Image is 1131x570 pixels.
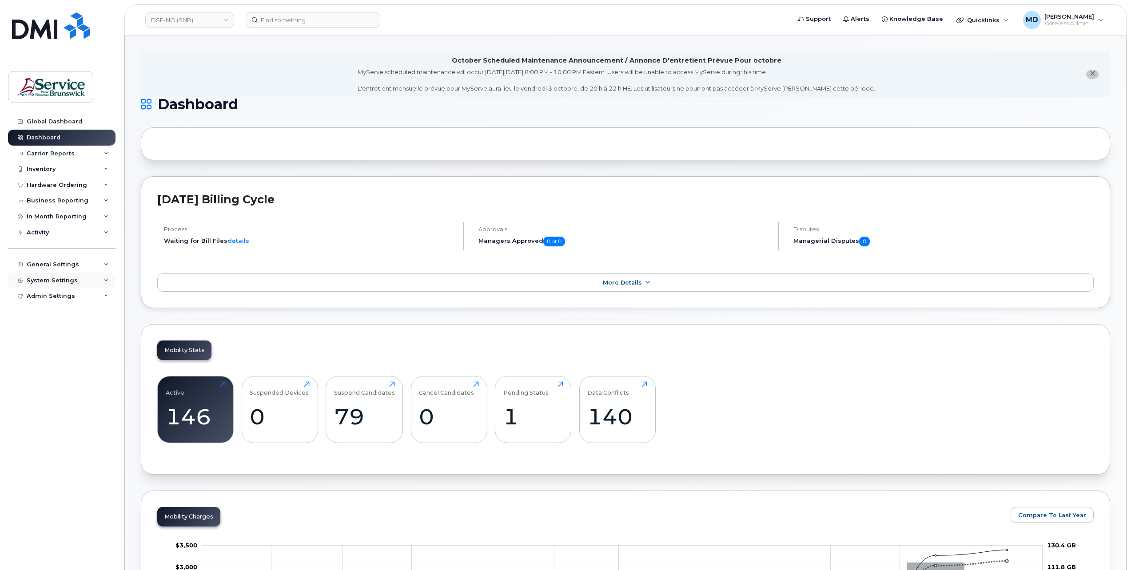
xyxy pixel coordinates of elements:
[587,381,629,396] div: Data Conflicts
[358,68,875,93] div: MyServe scheduled maintenance will occur [DATE][DATE] 8:00 PM - 10:00 PM Eastern. Users will be u...
[587,381,647,438] a: Data Conflicts140
[1047,542,1076,549] tspan: 130.4 GB
[419,381,479,438] a: Cancel Candidates0
[250,404,310,430] div: 0
[158,98,238,111] span: Dashboard
[503,404,563,430] div: 1
[859,237,870,246] span: 0
[164,226,456,233] h4: Process
[166,404,226,430] div: 146
[793,237,1094,246] h5: Managerial Disputes
[503,381,549,396] div: Pending Status
[227,237,249,244] a: details
[478,226,770,233] h4: Approvals
[503,381,563,438] a: Pending Status1
[793,226,1094,233] h4: Disputes
[543,237,565,246] span: 0 of 0
[166,381,184,396] div: Active
[452,56,781,65] div: October Scheduled Maintenance Announcement / Annonce D'entretient Prévue Pour octobre
[334,404,395,430] div: 79
[250,381,309,396] div: Suspended Devices
[175,542,197,549] g: $0
[1018,511,1086,519] span: Compare To Last Year
[587,404,647,430] div: 140
[1086,70,1099,79] button: close notification
[157,193,1094,206] h2: [DATE] Billing Cycle
[334,381,395,396] div: Suspend Candidates
[1011,507,1094,523] button: Compare To Last Year
[419,381,474,396] div: Cancel Candidates
[166,381,226,438] a: Active146
[603,279,642,286] span: More Details
[175,542,197,549] tspan: $3,500
[250,381,310,438] a: Suspended Devices0
[334,381,395,438] a: Suspend Candidates79
[164,237,456,245] li: Waiting for Bill Files
[419,404,479,430] div: 0
[478,237,770,246] h5: Managers Approved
